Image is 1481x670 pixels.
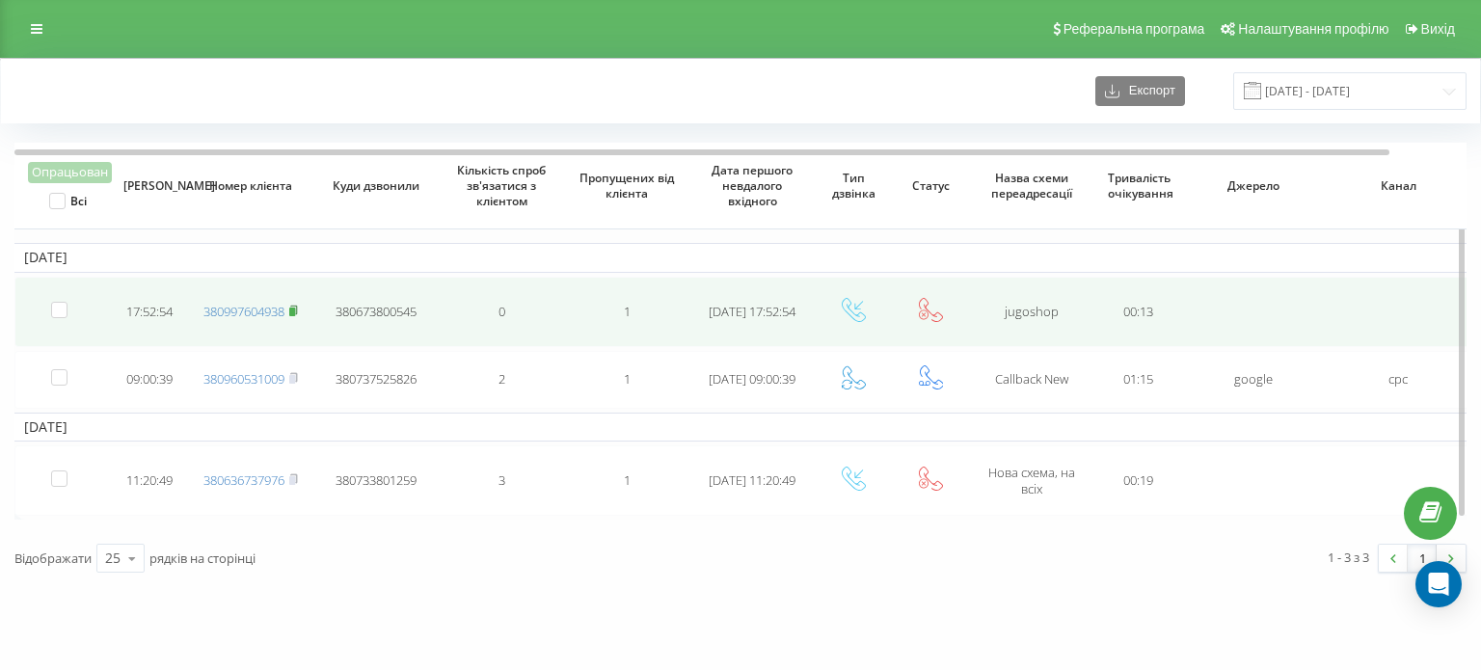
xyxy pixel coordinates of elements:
span: Дата першого невдалого вхідного [705,163,800,208]
span: Канал [1342,178,1455,194]
span: [DATE] 09:00:39 [709,370,795,388]
span: рядків на сторінці [149,549,256,567]
span: 380737525826 [336,370,417,388]
span: [DATE] 11:20:49 [709,471,795,489]
span: Номер клієнта [203,178,299,194]
span: Кількість спроб зв'язатися з клієнтом [454,163,550,208]
span: 380733801259 [336,471,417,489]
td: 09:00:39 [111,351,188,409]
span: 3 [498,471,505,489]
td: cpc [1326,351,1470,409]
span: Джерело [1198,178,1310,194]
span: 2 [498,370,505,388]
span: 1 [624,370,631,388]
a: 380636737976 [203,471,284,489]
td: 11:20:49 [111,445,188,516]
div: 1 - 3 з 3 [1328,548,1369,567]
label: Всі [49,193,87,209]
span: Назва схеми переадресації [984,171,1080,201]
span: Вихід [1421,21,1455,37]
a: 380960531009 [203,370,284,388]
a: 1 [1408,545,1437,572]
span: Пропущених від клієнта [579,171,675,201]
span: [PERSON_NAME] [123,178,175,194]
div: Open Intercom Messenger [1415,561,1462,607]
span: 1 [624,303,631,320]
span: Тип дзвінка [827,171,879,201]
span: 1 [624,471,631,489]
td: Сallback New [969,351,1094,409]
span: Реферальна програма [1064,21,1205,37]
span: 380673800545 [336,303,417,320]
td: 17:52:54 [111,277,188,347]
td: jugoshop [969,277,1094,347]
button: Експорт [1095,76,1185,106]
span: Налаштування профілю [1238,21,1388,37]
td: 00:13 [1094,277,1181,347]
span: Відображати [14,549,92,567]
span: [DATE] 17:52:54 [709,303,795,320]
div: 25 [105,549,121,568]
a: 380997604938 [203,303,284,320]
td: Нова схема, на всіх [969,445,1094,516]
td: google [1181,351,1326,409]
span: Тривалість очікування [1108,171,1169,201]
span: Експорт [1119,84,1175,98]
span: 0 [498,303,505,320]
span: Статус [904,178,956,194]
td: 00:19 [1094,445,1181,516]
span: Куди дзвонили [329,178,424,194]
td: 01:15 [1094,351,1181,409]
